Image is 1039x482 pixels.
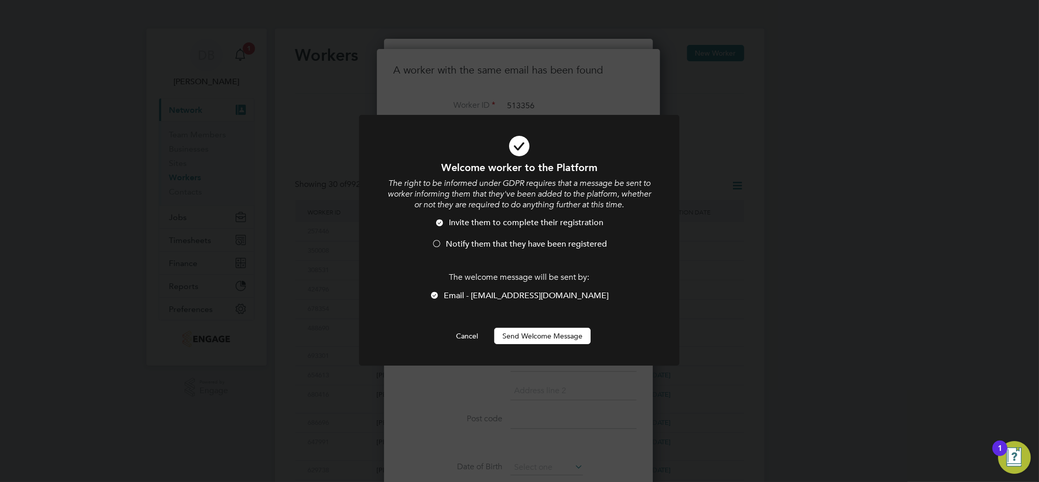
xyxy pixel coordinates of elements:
[446,239,607,249] span: Notify them that they have been registered
[387,272,652,283] p: The welcome message will be sent by:
[494,328,591,344] button: Send Welcome Message
[448,328,486,344] button: Cancel
[449,218,604,228] span: Invite them to complete their registration
[387,161,652,174] h1: Welcome worker to the Platform
[998,448,1002,462] div: 1
[388,178,651,210] i: The right to be informed under GDPR requires that a message be sent to worker informing them that...
[444,291,609,301] span: Email - [EMAIL_ADDRESS][DOMAIN_NAME]
[998,441,1031,474] button: Open Resource Center, 1 new notification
